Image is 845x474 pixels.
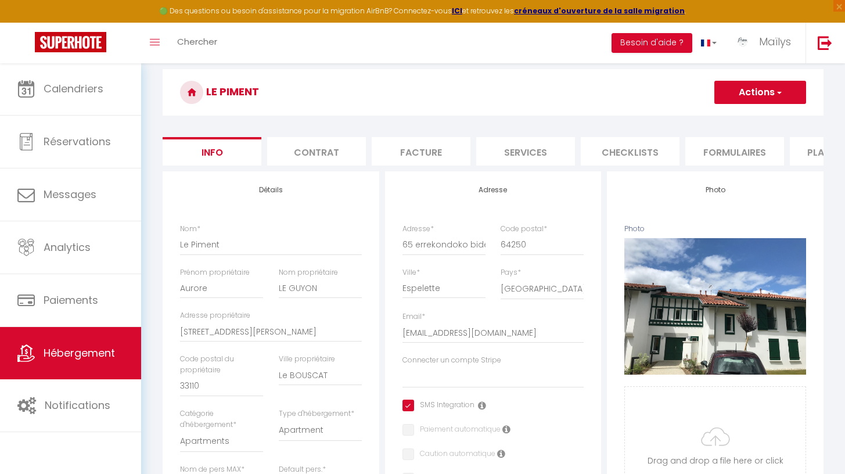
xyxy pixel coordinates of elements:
[402,311,425,322] label: Email
[501,267,521,278] label: Pays
[180,224,200,235] label: Nom
[501,224,547,235] label: Code postal
[44,293,98,307] span: Paiements
[734,33,751,51] img: ...
[44,187,96,202] span: Messages
[180,408,263,430] label: Catégorie d'hébergement
[267,137,366,166] li: Contrat
[163,137,261,166] li: Info
[372,137,470,166] li: Facture
[725,23,806,63] a: ... Maïlys
[180,186,362,194] h4: Détails
[514,6,685,16] a: créneaux d'ouverture de la salle migration
[279,354,335,365] label: Ville propriétaire
[180,267,250,278] label: Prénom propriétaire
[612,33,692,53] button: Besoin d'aide ?
[402,267,420,278] label: Ville
[414,424,501,437] label: Paiement automatique
[818,35,832,50] img: logout
[759,34,791,49] span: Maïlys
[402,355,501,366] label: Connecter un compte Stripe
[180,310,250,321] label: Adresse propriétaire
[476,137,575,166] li: Services
[45,398,110,412] span: Notifications
[44,81,103,96] span: Calendriers
[180,354,263,376] label: Code postal du propriétaire
[9,5,44,39] button: Ouvrir le widget de chat LiveChat
[163,69,824,116] h3: Le Piment
[168,23,226,63] a: Chercher
[35,32,106,52] img: Super Booking
[581,137,679,166] li: Checklists
[177,35,217,48] span: Chercher
[624,224,645,235] label: Photo
[402,224,434,235] label: Adresse
[279,408,354,419] label: Type d'hébergement
[452,6,462,16] a: ICI
[414,448,495,461] label: Caution automatique
[624,186,806,194] h4: Photo
[279,267,338,278] label: Nom propriétaire
[44,134,111,149] span: Réservations
[44,240,91,254] span: Analytics
[685,137,784,166] li: Formulaires
[714,81,806,104] button: Actions
[402,186,584,194] h4: Adresse
[44,346,115,360] span: Hébergement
